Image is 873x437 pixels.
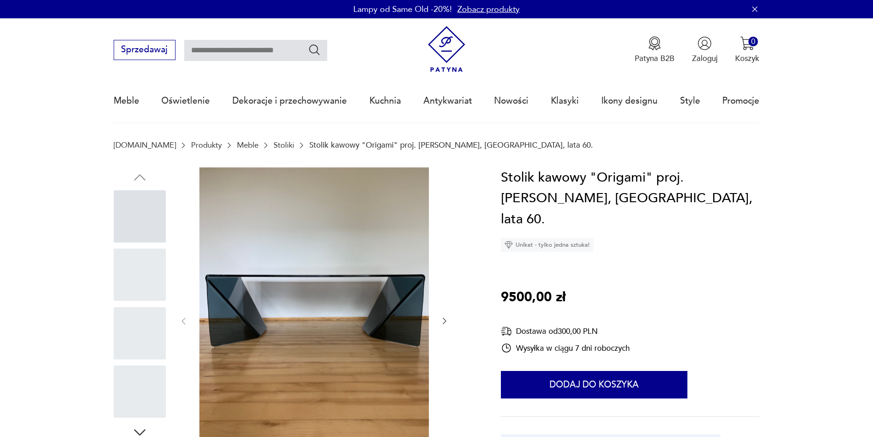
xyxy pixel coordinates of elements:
a: Antykwariat [423,80,472,122]
button: 0Koszyk [735,36,759,64]
a: Promocje [722,80,759,122]
div: Wysyłka w ciągu 7 dni roboczych [501,343,630,354]
a: Ikony designu [601,80,658,122]
button: Zaloguj [692,36,718,64]
a: Klasyki [551,80,579,122]
p: Zaloguj [692,53,718,64]
div: 0 [748,37,758,46]
a: Sprzedawaj [114,47,176,54]
a: [DOMAIN_NAME] [114,141,176,149]
a: Kuchnia [369,80,401,122]
img: Ikona dostawy [501,326,512,337]
a: Meble [114,80,139,122]
div: Unikat - tylko jedna sztuka! [501,238,593,252]
p: 9500,00 zł [501,287,566,308]
img: Patyna - sklep z meblami i dekoracjami vintage [423,26,470,72]
button: Dodaj do koszyka [501,371,687,398]
a: Style [680,80,700,122]
img: Ikona koszyka [740,36,754,50]
a: Dekoracje i przechowywanie [232,80,347,122]
img: Ikona diamentu [505,241,513,249]
button: Sprzedawaj [114,40,176,60]
button: Patyna B2B [635,36,675,64]
a: Zobacz produkty [457,4,520,15]
a: Oświetlenie [161,80,210,122]
p: Patyna B2B [635,53,675,64]
img: Ikona medalu [648,36,662,50]
a: Nowości [494,80,528,122]
p: Stolik kawowy "Origami" proj. [PERSON_NAME], [GEOGRAPHIC_DATA], lata 60. [309,141,593,149]
p: Koszyk [735,53,759,64]
h1: Stolik kawowy "Origami" proj. [PERSON_NAME], [GEOGRAPHIC_DATA], lata 60. [501,167,759,230]
a: Produkty [191,141,222,149]
button: Szukaj [308,43,321,56]
a: Stoliki [274,141,294,149]
div: Dostawa od 300,00 PLN [501,326,630,337]
a: Ikona medaluPatyna B2B [635,36,675,64]
img: Ikonka użytkownika [697,36,712,50]
p: Lampy od Same Old -20%! [353,4,452,15]
a: Meble [237,141,258,149]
